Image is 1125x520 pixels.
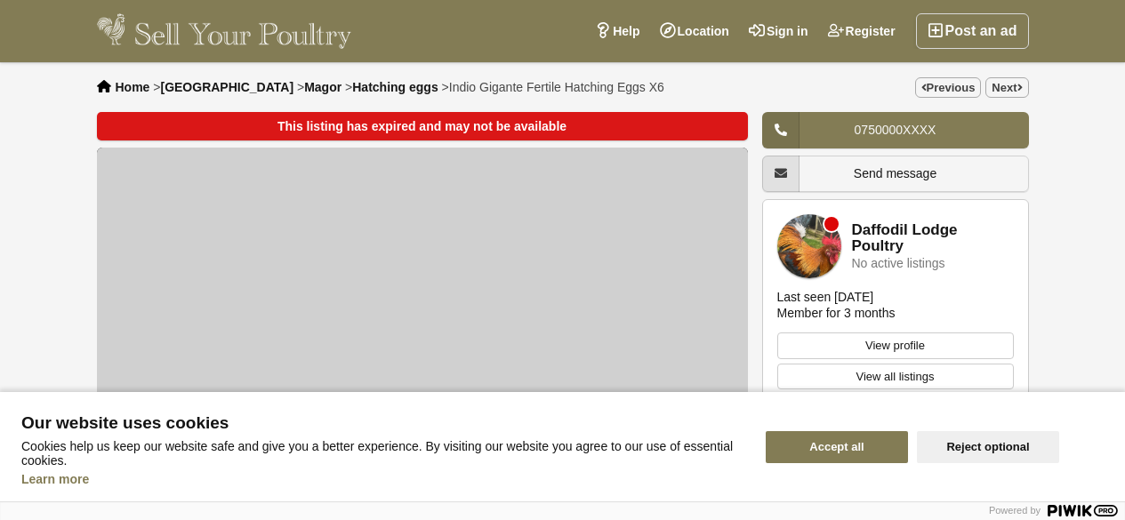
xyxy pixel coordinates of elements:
a: Register [818,13,905,49]
li: > [297,80,342,94]
a: Help [585,13,649,49]
a: [GEOGRAPHIC_DATA] [160,80,293,94]
a: Post an ad [916,13,1029,49]
div: Next slide [693,388,739,434]
a: Magor [304,80,342,94]
button: Reject optional [917,431,1059,463]
li: > [442,80,664,94]
span: Indio Gigante Fertile Hatching Eggs X6 [449,80,664,94]
a: Home [116,80,150,94]
div: No active listings [852,257,945,270]
li: > [153,80,293,94]
a: Previous [915,77,982,98]
span: Send message [854,166,936,180]
a: View profile [777,332,1014,359]
a: Send message [762,156,1029,192]
a: Sign in [739,13,818,49]
li: > [345,80,438,94]
span: Powered by [989,505,1041,516]
span: Our website uses cookies [21,414,744,432]
a: Location [650,13,739,49]
img: Daffodil Lodge Poultry [777,214,841,278]
div: Last seen [DATE] [777,289,874,305]
a: View all listings [777,364,1014,390]
div: Member is offline [824,217,839,231]
span: 0750000XXXX [855,123,936,137]
a: Next [985,77,1028,98]
a: Daffodil Lodge Poultry [852,222,1014,255]
div: This listing has expired and may not be available [97,112,748,140]
a: Learn more [21,472,89,486]
a: 0750000XXXX [762,112,1029,148]
p: Cookies help us keep our website safe and give you a better experience. By visiting our website y... [21,439,744,468]
button: Accept all [766,431,908,463]
a: Hatching eggs [352,80,438,94]
div: Previous slide [106,388,152,434]
div: Member for 3 months [777,305,896,321]
img: Sell Your Poultry [97,13,352,49]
